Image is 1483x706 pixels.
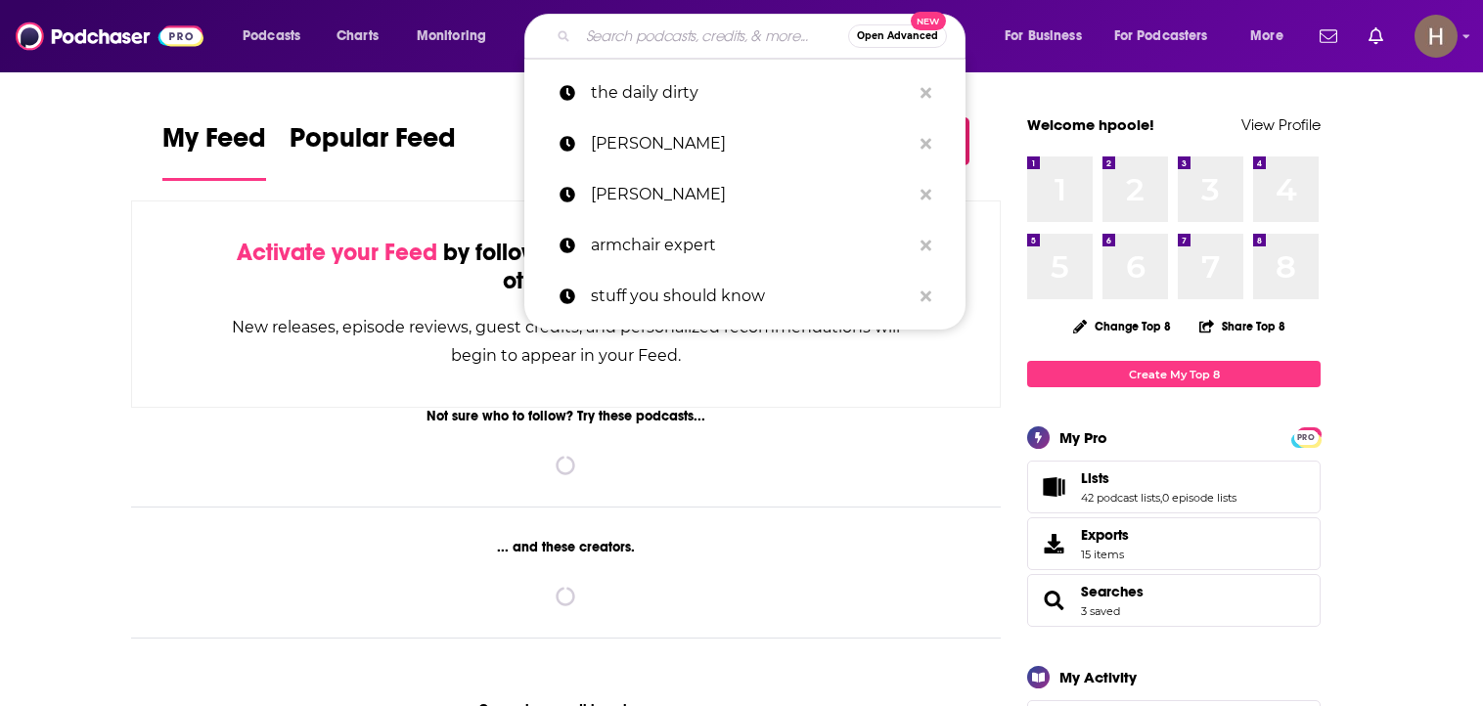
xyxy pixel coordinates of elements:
span: PRO [1294,430,1318,445]
a: Lists [1034,473,1073,501]
input: Search podcasts, credits, & more... [578,21,848,52]
a: Searches [1081,583,1144,600]
div: Search podcasts, credits, & more... [543,14,984,59]
span: Exports [1034,530,1073,557]
img: Podchaser - Follow, Share and Rate Podcasts [16,18,203,55]
span: Popular Feed [290,121,456,166]
span: Open Advanced [857,31,938,41]
span: Lists [1081,469,1109,487]
button: open menu [1236,21,1308,52]
div: My Pro [1059,428,1107,447]
button: open menu [403,21,512,52]
span: Searches [1027,574,1321,627]
div: My Activity [1059,668,1137,686]
a: Exports [1027,517,1321,570]
span: Charts [337,22,379,50]
button: Open AdvancedNew [848,24,947,48]
a: PRO [1294,429,1318,444]
div: New releases, episode reviews, guest credits, and personalized recommendations will begin to appe... [230,313,902,370]
span: More [1250,22,1283,50]
a: 0 episode lists [1162,491,1236,505]
div: by following Podcasts, Creators, Lists, and other Users! [230,239,902,295]
span: Activate your Feed [237,238,437,267]
span: Lists [1027,461,1321,513]
p: stuff you should know [591,271,911,322]
a: armchair expert [524,220,966,271]
span: Logged in as hpoole [1415,15,1458,58]
button: Change Top 8 [1061,314,1183,338]
a: the daily dirty [524,67,966,118]
a: Charts [324,21,390,52]
a: Show notifications dropdown [1361,20,1391,53]
span: My Feed [162,121,266,166]
p: armchair expert [591,220,911,271]
span: New [911,12,946,30]
span: 15 items [1081,548,1129,561]
button: open menu [991,21,1106,52]
a: stuff you should know [524,271,966,322]
span: , [1160,491,1162,505]
span: Exports [1081,526,1129,544]
a: Lists [1081,469,1236,487]
a: Welcome hpoole! [1027,115,1154,134]
a: Searches [1034,587,1073,614]
button: Share Top 8 [1198,307,1286,345]
button: open menu [1101,21,1236,52]
a: View Profile [1241,115,1321,134]
p: the daily dirty [591,67,911,118]
a: Popular Feed [290,121,456,181]
p: joe gollaway [591,118,911,169]
button: open menu [229,21,326,52]
button: Show profile menu [1415,15,1458,58]
a: 42 podcast lists [1081,491,1160,505]
span: Podcasts [243,22,300,50]
span: For Business [1005,22,1082,50]
a: Show notifications dropdown [1312,20,1345,53]
p: joe galloway [591,169,911,220]
span: For Podcasters [1114,22,1208,50]
div: ... and these creators. [131,539,1001,555]
span: Monitoring [417,22,486,50]
a: My Feed [162,121,266,181]
div: Not sure who to follow? Try these podcasts... [131,408,1001,424]
img: User Profile [1415,15,1458,58]
a: [PERSON_NAME] [524,169,966,220]
a: Create My Top 8 [1027,361,1321,387]
a: [PERSON_NAME] [524,118,966,169]
a: 3 saved [1081,604,1120,618]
